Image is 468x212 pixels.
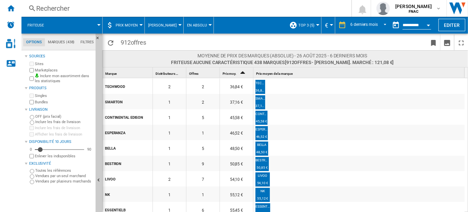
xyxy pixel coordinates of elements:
[321,17,335,34] md-menu: Currency
[28,147,34,152] div: 0
[255,96,265,103] div: SMARTON
[221,67,253,78] div: Sort Ascending
[220,156,253,171] div: 50,85 €
[153,156,186,171] div: 1
[35,119,93,124] label: Inclure les frais de livraison
[35,146,84,153] md-slider: Disponibilité
[30,174,34,179] input: Vendues par un seul marchand
[256,72,293,75] span: Prix moyen de la marque
[298,23,314,28] span: top 3 (5)
[221,67,253,78] div: Prix moy. Sort Ascending
[285,60,394,65] span: [912 ]
[104,67,153,78] div: Sort None
[29,139,93,145] div: Disponibilité 10 Jours
[154,67,186,78] div: Sort None
[153,94,186,109] div: 1
[171,59,394,66] span: Friteuse Aucune caractéristique 438 marques
[186,94,220,109] div: 2
[255,88,265,95] div: 36,84 €
[255,189,270,196] div: NK
[188,67,220,78] div: Offres Sort None
[186,156,220,171] div: 9
[35,132,93,137] label: Afficher les frais de livraison
[187,17,210,34] button: En Absolu
[220,171,253,187] div: 54,10 €
[153,171,186,187] div: 2
[116,17,141,34] button: Prix moyen
[422,18,434,30] button: Open calendar
[220,78,253,94] div: 36,84 €
[105,125,152,140] div: ESPERANZA
[294,60,311,65] span: offres
[30,126,34,130] input: Inclure les frais de livraison
[35,125,93,130] label: Inclure les frais de livraison
[255,67,465,78] div: Sort None
[148,23,177,28] span: [PERSON_NAME]
[153,187,186,202] div: 1
[189,72,198,75] span: Offres
[105,79,152,93] div: TECHWOOD
[105,72,117,75] span: Marque
[23,38,45,46] md-tab-item: Options
[30,154,34,158] input: Afficher les frais de livraison
[255,173,270,180] div: LIVOO
[255,165,269,172] div: 50,85 €
[186,125,220,140] div: 1
[105,156,152,170] div: BESTRON
[104,35,117,50] button: Recharger
[30,94,34,98] input: Singles
[350,20,389,31] md-select: REPORTS.WIZARD.STEPS.REPORT.STEPS.REPORT_OPTIONS.PERIOD: 6 derniers mois
[35,100,93,105] label: Bundles
[255,127,268,134] div: ESPERANZA
[237,72,248,75] span: Sort Ascending
[148,17,180,34] button: [PERSON_NAME]
[96,34,104,46] button: Masquer
[389,18,403,32] button: md-calendar
[30,74,34,83] input: Inclure mon assortiment dans les statistiques
[27,23,44,28] span: Friteuse
[105,187,152,201] div: NK
[427,35,440,50] button: Créer un favoris
[117,35,150,49] span: 912
[409,9,418,14] b: FNAC
[255,135,268,141] div: 46,52 €
[186,140,220,156] div: 5
[105,172,152,186] div: LIVOO
[27,17,51,34] button: Friteuse
[220,140,253,156] div: 48,50 €
[255,143,268,149] div: BELLA
[255,150,268,157] div: 48,50 €
[187,23,207,28] span: En Absolu
[255,158,269,165] div: BESTRON
[255,112,268,118] div: CONTINENTAL EDISON
[220,125,253,140] div: 46,52 €
[154,67,186,78] div: Distributeurs Sort None
[255,81,265,88] div: TECHWOOD
[298,17,318,34] button: top 3 (5)
[188,67,220,78] div: Sort None
[255,196,270,203] div: 55,12 €
[153,78,186,94] div: 2
[325,17,332,34] button: €
[131,39,146,46] span: offres
[77,38,97,46] md-tab-item: Filtres
[30,100,34,104] input: Bundles
[186,78,220,94] div: 2
[30,180,34,184] input: Vendues par plusieurs marchands
[255,181,270,188] div: 54,10 €
[35,73,39,77] img: mysite-bg-18x18.png
[30,169,34,173] input: Toutes les références
[35,173,93,178] label: Vendues par un seul marchand
[186,109,220,125] div: 5
[116,23,138,28] span: Prix moyen
[30,115,34,119] input: OFF (prix facial)
[105,110,152,124] div: CONTINENTAL EDISON
[25,17,99,34] div: Friteuse
[35,154,93,159] label: Enlever les indisponibles
[156,72,175,75] span: Distributeurs
[325,22,328,29] span: €
[106,17,141,34] div: Prix moyen
[186,171,220,187] div: 7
